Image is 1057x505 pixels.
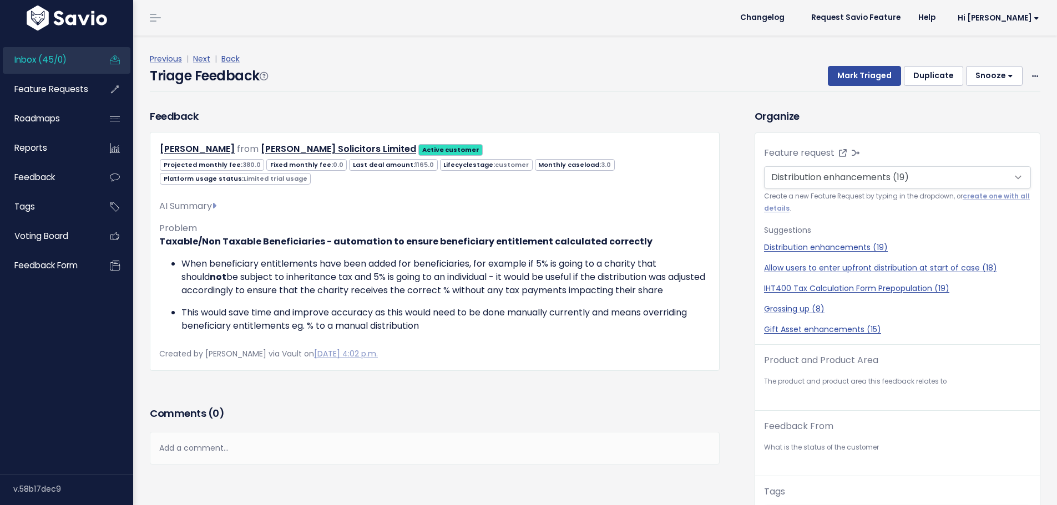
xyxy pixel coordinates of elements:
div: v.58b17dec9 [13,475,133,503]
span: Reports [14,142,47,154]
span: Changelog [740,14,785,22]
span: Roadmaps [14,113,60,124]
a: Gift Asset enhancements (15) [764,324,1031,335]
span: AI Summary [159,200,216,212]
span: Inbox (45/0) [14,54,67,65]
small: What is the status of the customer [764,442,1031,453]
label: Product and Product Area [764,354,878,367]
span: Fixed monthly fee: [266,159,347,171]
a: Feedback form [3,253,92,278]
a: Help [909,9,944,26]
a: Back [221,53,240,64]
span: Projected monthly fee: [160,159,264,171]
a: Feedback [3,165,92,190]
span: Lifecyclestage: [440,159,533,171]
button: Snooze [966,66,1023,86]
span: Created by [PERSON_NAME] via Vault on [159,348,378,359]
span: 0.0 [333,160,343,169]
img: logo-white.9d6f32f41409.svg [24,6,110,30]
span: Hi [PERSON_NAME] [958,14,1039,22]
span: Limited trial usage [244,174,307,183]
button: Mark Triaged [828,66,901,86]
h3: Organize [755,109,1040,124]
a: Voting Board [3,223,92,249]
span: Feature Requests [14,83,88,95]
a: Inbox (45/0) [3,47,92,73]
a: Tags [3,194,92,220]
span: Platform usage status: [160,173,311,185]
span: Voting Board [14,230,68,242]
span: 380.0 [242,160,261,169]
h3: Feedback [150,109,198,124]
h4: Triage Feedback [150,66,267,86]
span: Feedback form [14,259,78,271]
span: 0 [213,406,219,420]
span: Feedback [14,171,55,183]
p: This would save time and improve accuracy as this would need to be done manually currently and me... [181,306,710,333]
a: [PERSON_NAME] [160,142,235,155]
button: Duplicate [904,66,963,86]
p: When beneficiary entitlements have been added for beneficiaries, for example if 5% is going to a ... [181,257,710,297]
a: Feature Requests [3,76,92,102]
span: from [237,142,259,155]
span: 3.0 [601,160,611,169]
a: [DATE] 4:02 p.m. [314,348,378,359]
a: IHT400 Tax Calculation Form Prepopulation (19) [764,283,1031,294]
small: Create a new Feature Request by typing in the dropdown, or . [764,191,1031,215]
span: | [213,53,219,64]
label: Feature request [764,146,835,160]
span: Problem [159,222,197,234]
a: Previous [150,53,182,64]
a: [PERSON_NAME] Solicitors Limited [261,142,416,155]
strong: Active customer [422,145,479,154]
strong: not [210,271,226,283]
a: Request Savio Feature [802,9,909,26]
div: Add a comment... [150,432,720,465]
a: Reports [3,135,92,161]
a: Roadmaps [3,106,92,131]
small: The product and product area this feedback relates to [764,376,1031,387]
span: Tags [14,201,35,212]
a: Hi [PERSON_NAME] [944,9,1048,27]
label: Tags [764,485,785,498]
a: Distribution enhancements (19) [764,242,1031,253]
a: create one with all details [764,192,1030,212]
a: Grossing up (8) [764,303,1031,315]
span: customer [495,160,529,169]
span: 1165.0 [415,160,434,169]
label: Feedback From [764,420,833,433]
span: Monthly caseload: [535,159,615,171]
strong: Taxable/Non Taxable Beneficiaries - automation to ensure beneficiary entitlement calculated corre... [159,235,653,248]
a: Allow users to enter upfront distribution at start of case (18) [764,262,1031,274]
span: | [184,53,191,64]
span: Last deal amount: [349,159,437,171]
a: Next [193,53,210,64]
h3: Comments ( ) [150,406,720,421]
p: Suggestions [764,223,1031,237]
